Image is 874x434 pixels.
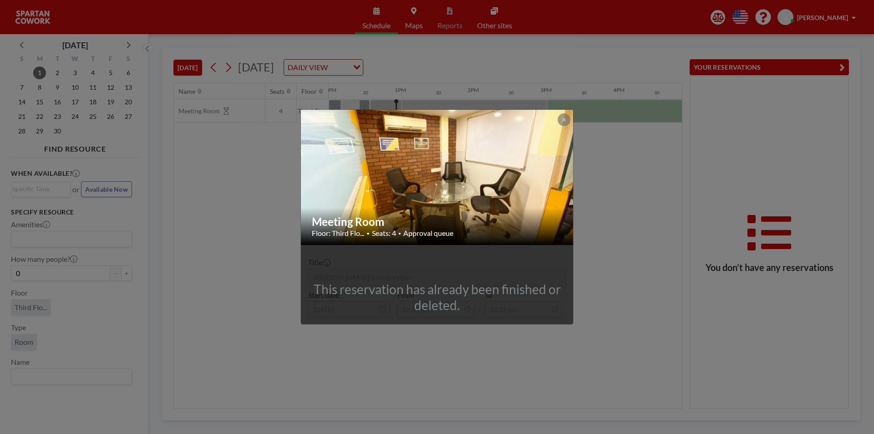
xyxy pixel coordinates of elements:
[312,229,364,238] span: Floor: Third Flo...
[403,229,453,238] span: Approval queue
[301,281,573,313] div: This reservation has already been finished or deleted.
[366,230,370,237] span: •
[398,230,401,236] span: •
[312,215,563,229] h2: Meeting Room
[301,75,574,280] img: 537.jpg
[372,229,396,238] span: Seats: 4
